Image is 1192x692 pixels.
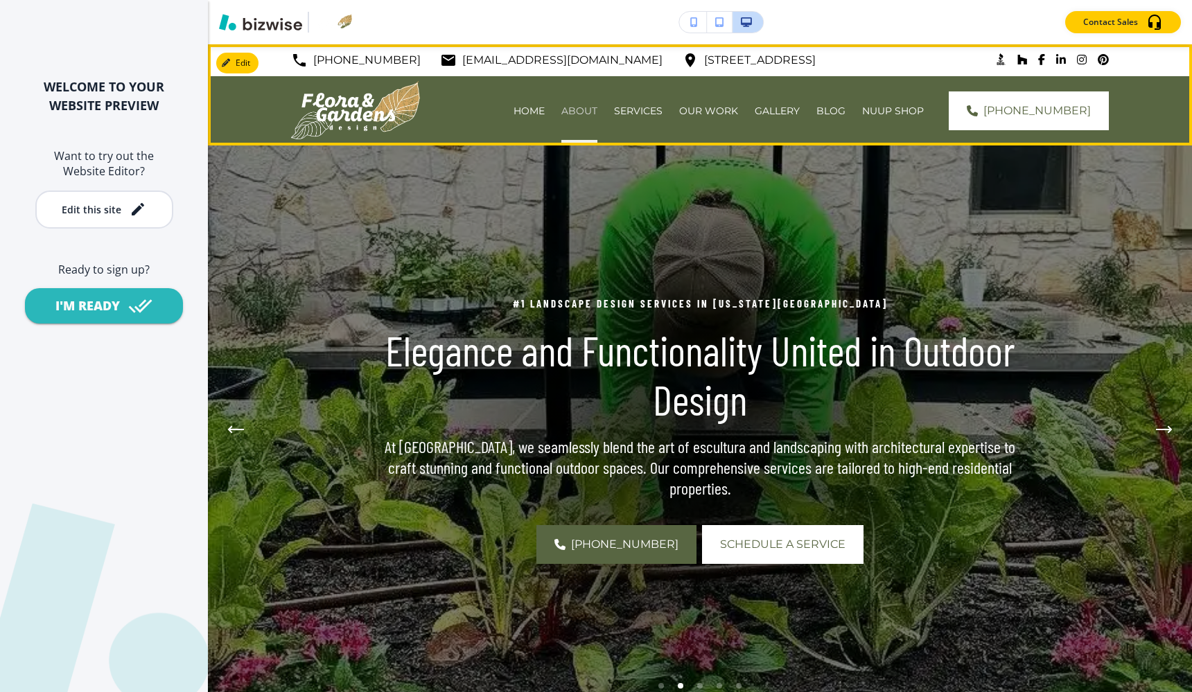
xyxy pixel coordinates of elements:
[1083,16,1138,28] p: Contact Sales
[1150,416,1178,443] div: Next Slide
[313,50,421,71] p: [PHONE_NUMBER]
[55,297,120,314] div: I'M READY
[462,50,663,71] p: [EMAIL_ADDRESS][DOMAIN_NAME]
[35,190,173,229] button: Edit this site
[1065,11,1181,33] button: Contact Sales
[25,288,183,323] button: I'M READY
[755,104,800,118] p: GALLERY
[22,78,186,115] h2: WELCOME TO YOUR WEBSITE PREVIEW
[1150,416,1178,443] button: Next Hero Image
[222,416,249,443] div: Previous Slide
[291,50,421,71] a: [PHONE_NUMBER]
[514,104,545,118] p: HOME
[720,536,845,553] span: Schedule a Service
[561,104,597,118] p: ABOUT
[704,50,816,71] p: [STREET_ADDRESS]
[949,91,1109,130] a: [PHONE_NUMBER]
[536,525,696,564] a: [PHONE_NUMBER]
[219,14,302,30] img: Bizwise Logo
[702,525,864,564] button: Schedule a Service
[571,536,678,553] span: [PHONE_NUMBER]
[315,14,352,30] img: Your Logo
[983,103,1091,119] span: [PHONE_NUMBER]
[216,53,258,73] button: Edit
[291,81,420,139] img: Flora & Gardens Design
[862,104,924,118] p: NUUP SHOP
[440,50,663,71] a: [EMAIL_ADDRESS][DOMAIN_NAME]
[816,104,845,118] p: BLOG
[370,436,1030,499] p: At [GEOGRAPHIC_DATA], we seamlessly blend the art of escultura and landscaping with architectural...
[682,50,816,71] a: [STREET_ADDRESS]
[222,416,249,443] button: Previous Hero Image
[679,104,738,118] p: OUR WORK
[370,326,1030,424] p: Elegance and Functionality United in Outdoor Design
[22,148,186,179] h6: Want to try out the Website Editor?
[62,204,121,215] div: Edit this site
[22,262,186,277] h6: Ready to sign up?
[614,104,663,118] p: SERVICES
[370,295,1030,312] p: #1 LANDSCAPE DESIGN SERVICES IN [US_STATE][GEOGRAPHIC_DATA]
